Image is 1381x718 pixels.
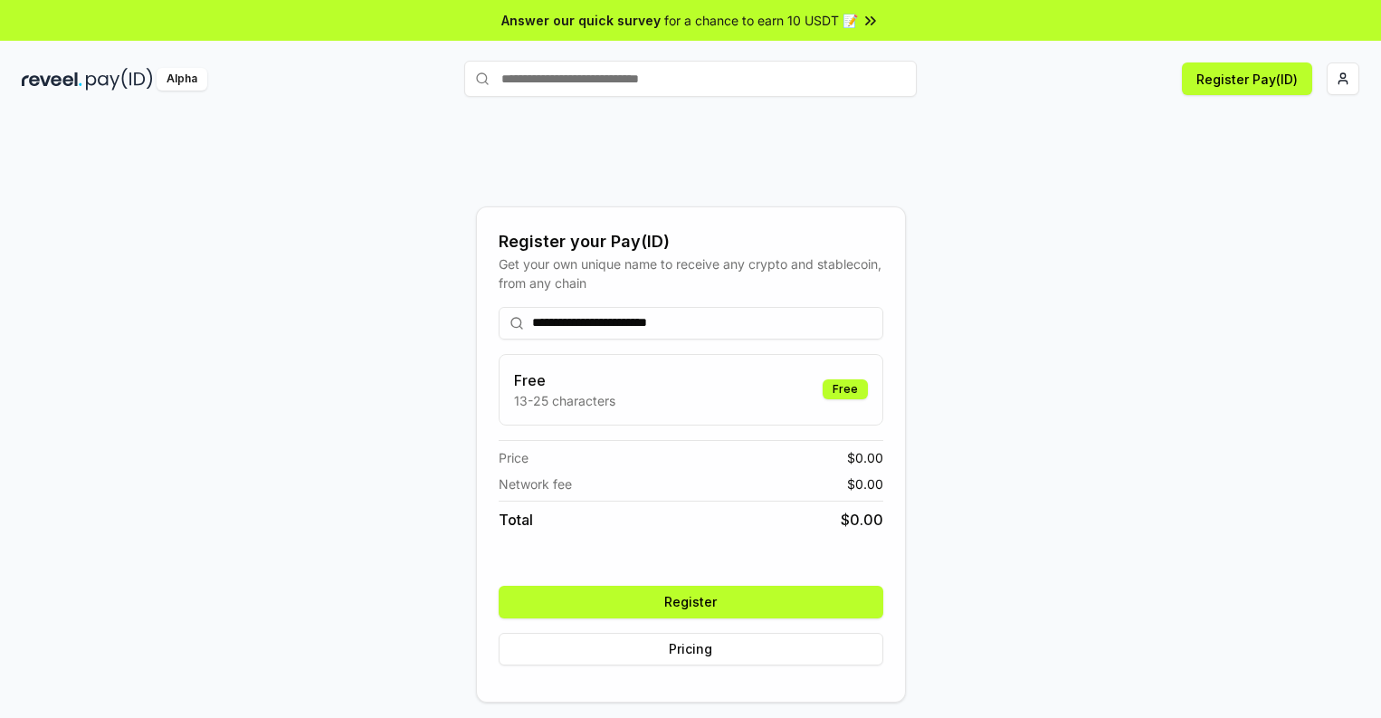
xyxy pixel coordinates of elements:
[664,11,858,30] span: for a chance to earn 10 USDT 📝
[841,509,883,531] span: $ 0.00
[499,474,572,493] span: Network fee
[22,68,82,91] img: reveel_dark
[86,68,153,91] img: pay_id
[501,11,661,30] span: Answer our quick survey
[499,633,883,665] button: Pricing
[514,369,615,391] h3: Free
[847,448,883,467] span: $ 0.00
[499,254,883,292] div: Get your own unique name to receive any crypto and stablecoin, from any chain
[157,68,207,91] div: Alpha
[1182,62,1312,95] button: Register Pay(ID)
[847,474,883,493] span: $ 0.00
[514,391,615,410] p: 13-25 characters
[499,586,883,618] button: Register
[499,229,883,254] div: Register your Pay(ID)
[499,509,533,531] span: Total
[823,379,868,399] div: Free
[499,448,529,467] span: Price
